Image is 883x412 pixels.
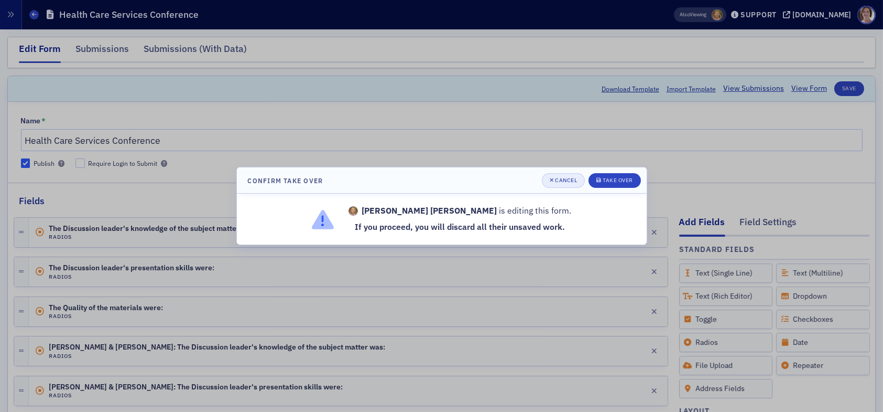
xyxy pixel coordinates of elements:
div: Take Over [603,177,633,183]
div: Cancel [555,177,577,183]
span: Ellen Vaughn [348,206,358,216]
button: Cancel [542,173,585,188]
button: Take Over [588,173,641,188]
p: If you proceed, you will discard all their unsaved work. [348,221,571,234]
p: is editing this form. [348,205,571,217]
strong: [PERSON_NAME] [PERSON_NAME] [362,205,497,217]
h4: Confirm Take Over [248,176,323,185]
